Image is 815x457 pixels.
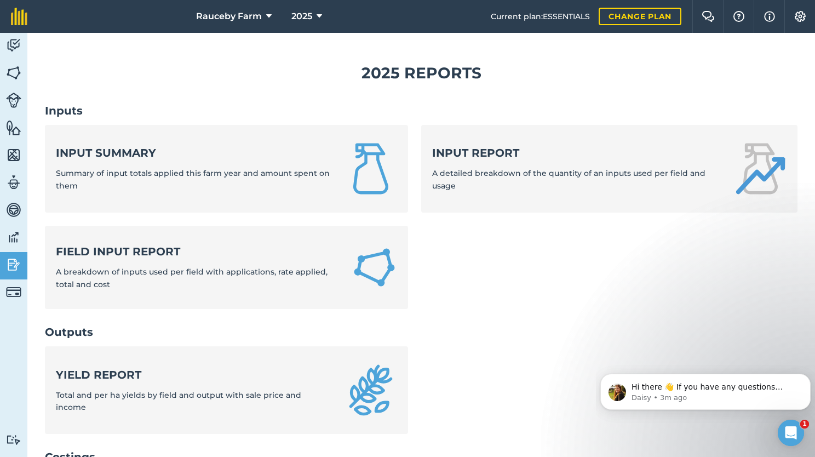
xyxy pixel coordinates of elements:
span: Total and per ha yields by field and output with sale price and income [56,390,301,412]
span: A breakdown of inputs used per field with applications, rate applied, total and cost [56,267,328,289]
img: Profile image for Daisy [13,33,30,50]
img: svg+xml;base64,PHN2ZyB4bWxucz0iaHR0cDovL3d3dy53My5vcmcvMjAwMC9zdmciIHdpZHRoPSI1NiIgaGVpZ2h0PSI2MC... [6,119,21,136]
span: A detailed breakdown of the quantity of an inputs used per field and usage [432,168,705,190]
img: Two speech bubbles overlapping with the left bubble in the forefront [702,11,715,22]
iframe: Intercom notifications message [596,351,815,427]
a: Change plan [599,8,681,25]
p: Message from Daisy, sent 3m ago [36,42,201,52]
img: svg+xml;base64,PD94bWwgdmVyc2lvbj0iMS4wIiBlbmNvZGluZz0idXRmLTgiPz4KPCEtLSBHZW5lcmF0b3I6IEFkb2JlIE... [6,202,21,218]
img: svg+xml;base64,PD94bWwgdmVyc2lvbj0iMS4wIiBlbmNvZGluZz0idXRmLTgiPz4KPCEtLSBHZW5lcmF0b3I6IEFkb2JlIE... [6,93,21,108]
a: Field Input ReportA breakdown of inputs used per field with applications, rate applied, total and... [45,226,408,310]
img: Input report [734,142,787,195]
span: Summary of input totals applied this farm year and amount spent on them [56,168,330,190]
a: Input reportA detailed breakdown of the quantity of an inputs used per field and usage [421,125,797,213]
img: svg+xml;base64,PHN2ZyB4bWxucz0iaHR0cDovL3d3dy53My5vcmcvMjAwMC9zdmciIHdpZHRoPSIxNyIgaGVpZ2h0PSIxNy... [764,10,775,23]
div: message notification from Daisy, 3m ago. Hi there 👋 If you have any questions about our pricing o... [4,23,215,59]
strong: Input report [432,145,721,161]
img: fieldmargin Logo [11,8,27,25]
img: svg+xml;base64,PD94bWwgdmVyc2lvbj0iMS4wIiBlbmNvZGluZz0idXRmLTgiPz4KPCEtLSBHZW5lcmF0b3I6IEFkb2JlIE... [6,229,21,245]
h2: Outputs [45,324,797,340]
img: Input summary [345,142,397,195]
h1: 2025 Reports [45,61,797,85]
img: Field Input Report [352,243,397,292]
span: Hi there 👋 If you have any questions about our pricing or which plan is right for you, I’m here t... [36,32,198,62]
strong: Input summary [56,145,331,161]
strong: Field Input Report [56,244,338,259]
span: 2025 [291,10,312,23]
h2: Inputs [45,103,797,118]
img: svg+xml;base64,PHN2ZyB4bWxucz0iaHR0cDovL3d3dy53My5vcmcvMjAwMC9zdmciIHdpZHRoPSI1NiIgaGVpZ2h0PSI2MC... [6,65,21,81]
iframe: Intercom live chat [778,420,804,446]
img: svg+xml;base64,PD94bWwgdmVyc2lvbj0iMS4wIiBlbmNvZGluZz0idXRmLTgiPz4KPCEtLSBHZW5lcmF0b3I6IEFkb2JlIE... [6,174,21,191]
img: svg+xml;base64,PD94bWwgdmVyc2lvbj0iMS4wIiBlbmNvZGluZz0idXRmLTgiPz4KPCEtLSBHZW5lcmF0b3I6IEFkb2JlIE... [6,284,21,300]
strong: Yield report [56,367,331,382]
img: A question mark icon [732,11,745,22]
img: svg+xml;base64,PD94bWwgdmVyc2lvbj0iMS4wIiBlbmNvZGluZz0idXRmLTgiPz4KPCEtLSBHZW5lcmF0b3I6IEFkb2JlIE... [6,37,21,54]
img: svg+xml;base64,PD94bWwgdmVyc2lvbj0iMS4wIiBlbmNvZGluZz0idXRmLTgiPz4KPCEtLSBHZW5lcmF0b3I6IEFkb2JlIE... [6,256,21,273]
img: Yield report [345,364,397,416]
span: 1 [800,420,809,429]
img: svg+xml;base64,PD94bWwgdmVyc2lvbj0iMS4wIiBlbmNvZGluZz0idXRmLTgiPz4KPCEtLSBHZW5lcmF0b3I6IEFkb2JlIE... [6,435,21,445]
img: svg+xml;base64,PHN2ZyB4bWxucz0iaHR0cDovL3d3dy53My5vcmcvMjAwMC9zdmciIHdpZHRoPSI1NiIgaGVpZ2h0PSI2MC... [6,147,21,163]
a: Yield reportTotal and per ha yields by field and output with sale price and income [45,346,408,434]
span: Rauceby Farm [196,10,262,23]
a: Input summarySummary of input totals applied this farm year and amount spent on them [45,125,408,213]
img: A cog icon [794,11,807,22]
span: Current plan : ESSENTIALS [491,10,590,22]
